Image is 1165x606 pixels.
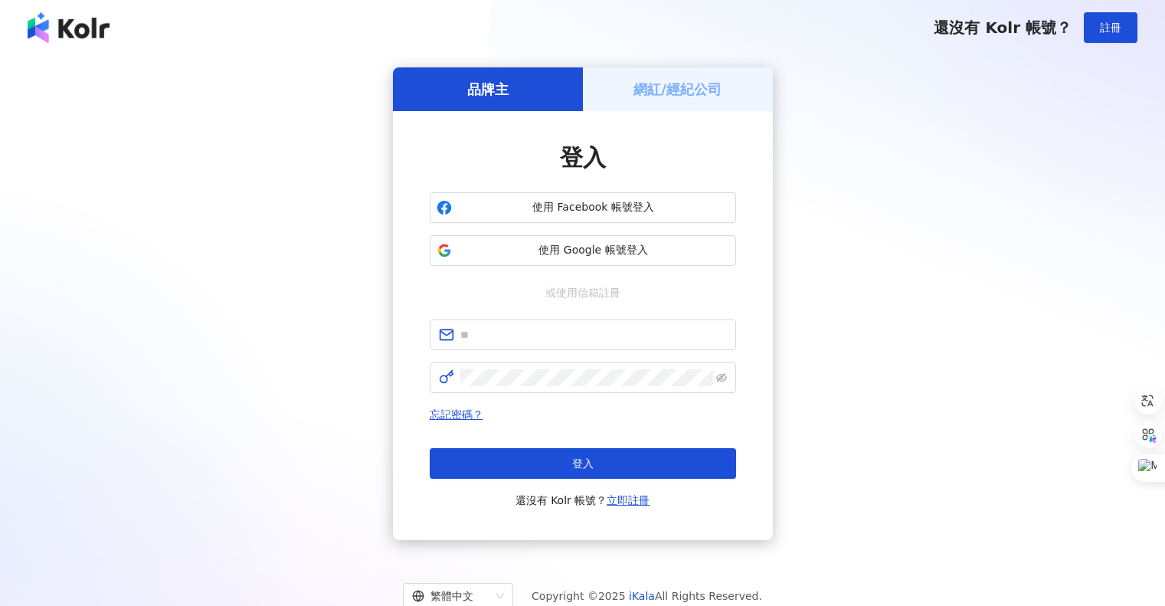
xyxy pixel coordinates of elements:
h5: 品牌主 [467,80,509,99]
span: 還沒有 Kolr 帳號？ [515,491,650,509]
img: logo [28,12,110,43]
a: iKala [629,590,655,602]
a: 忘記密碼？ [430,408,483,421]
span: 使用 Google 帳號登入 [458,243,729,258]
span: 登入 [560,144,606,171]
a: 立即註冊 [607,494,650,506]
button: 註冊 [1084,12,1137,43]
button: 使用 Facebook 帳號登入 [430,192,736,223]
span: eye-invisible [716,372,727,383]
span: 或使用信箱註冊 [535,284,631,301]
span: 使用 Facebook 帳號登入 [458,200,729,215]
h5: 網紅/經紀公司 [633,80,722,99]
button: 使用 Google 帳號登入 [430,235,736,266]
span: 註冊 [1100,21,1121,34]
span: Copyright © 2025 All Rights Reserved. [532,587,762,605]
button: 登入 [430,448,736,479]
span: 登入 [572,457,594,470]
span: 還沒有 Kolr 帳號？ [934,18,1072,37]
